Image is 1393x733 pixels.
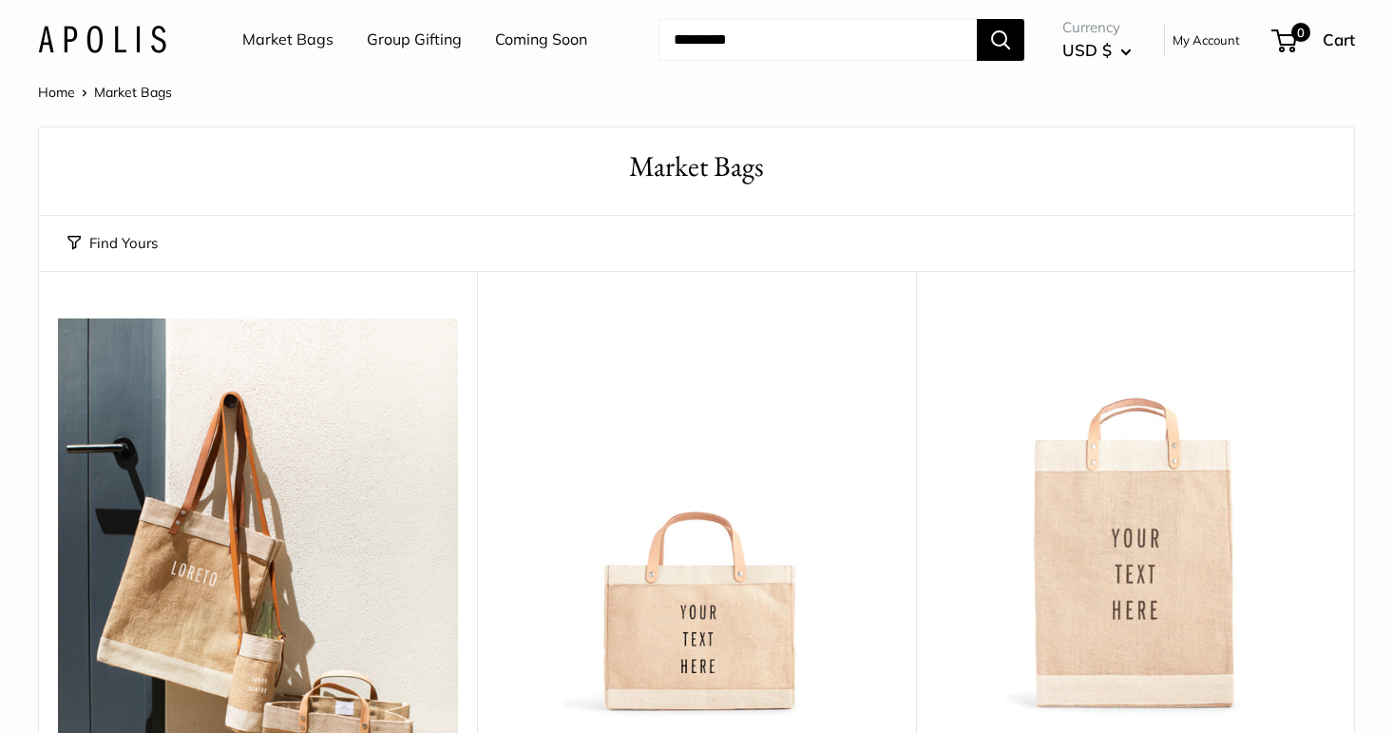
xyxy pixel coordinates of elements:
[1273,25,1355,55] a: 0 Cart
[367,26,462,54] a: Group Gifting
[1323,29,1355,49] span: Cart
[658,19,977,61] input: Search...
[1173,29,1240,51] a: My Account
[977,19,1024,61] button: Search
[496,318,896,719] img: Petite Market Bag in Natural
[38,80,172,105] nav: Breadcrumb
[38,26,166,53] img: Apolis
[1062,40,1112,60] span: USD $
[935,318,1335,719] a: Market Bag in NaturalMarket Bag in Natural
[1062,35,1132,66] button: USD $
[1062,14,1132,41] span: Currency
[242,26,334,54] a: Market Bags
[1291,23,1310,42] span: 0
[67,146,1326,187] h1: Market Bags
[496,318,896,719] a: Petite Market Bag in Naturaldescription_Effortless style that elevates every moment
[495,26,587,54] a: Coming Soon
[67,230,158,257] button: Find Yours
[94,84,172,101] span: Market Bags
[38,84,75,101] a: Home
[935,318,1335,719] img: Market Bag in Natural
